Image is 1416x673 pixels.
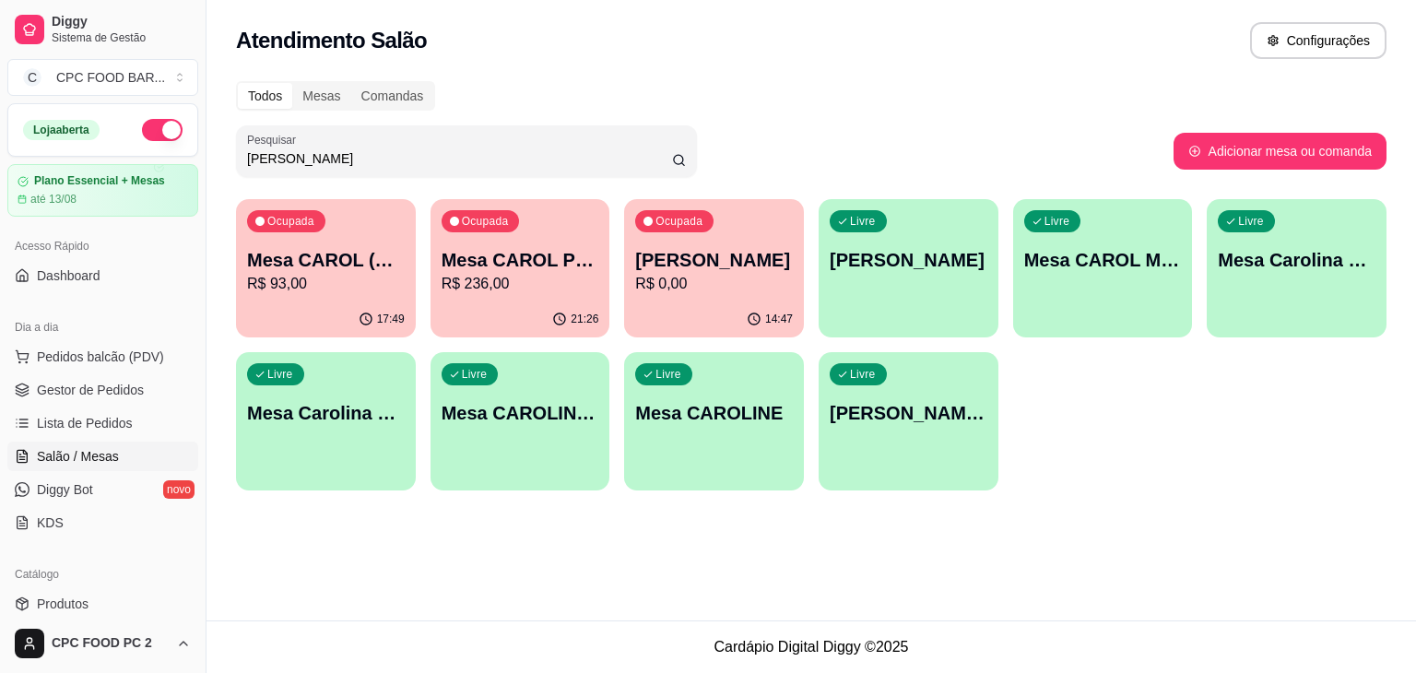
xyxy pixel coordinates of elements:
p: Mesa CAROLINA VOLARE [442,400,599,426]
a: Dashboard [7,261,198,290]
p: Mesa Carolina 11977462816 [247,400,405,426]
p: Mesa CAROL PISCINA [442,247,599,273]
button: LivreMesa Carolina 11977462816 [236,352,416,490]
span: Diggy Bot [37,480,93,499]
h2: Atendimento Salão [236,26,427,55]
span: CPC FOOD PC 2 [52,635,169,652]
button: Livre[PERSON_NAME]/[PERSON_NAME] [819,352,998,490]
span: Pedidos balcão (PDV) [37,348,164,366]
div: Acesso Rápido [7,231,198,261]
span: C [23,68,41,87]
p: Ocupada [655,214,702,229]
div: Comandas [351,83,434,109]
button: Pedidos balcão (PDV) [7,342,198,372]
div: CPC FOOD BAR ... [56,68,165,87]
p: [PERSON_NAME] [830,247,987,273]
p: Livre [267,367,293,382]
div: Mesas [292,83,350,109]
span: Diggy [52,14,191,30]
button: Livre[PERSON_NAME] [819,199,998,337]
a: Produtos [7,589,198,619]
button: Configurações [1250,22,1386,59]
div: Catálogo [7,560,198,589]
p: Ocupada [267,214,314,229]
span: Salão / Mesas [37,447,119,466]
p: Livre [850,214,876,229]
button: Ocupada[PERSON_NAME]R$ 0,0014:47 [624,199,804,337]
button: Adicionar mesa ou comanda [1174,133,1386,170]
p: 17:49 [377,312,405,326]
a: Salão / Mesas [7,442,198,471]
footer: Cardápio Digital Diggy © 2025 [206,620,1416,673]
p: Livre [655,367,681,382]
button: LivreMesa CAROL MELHORANZA DUDU [1013,199,1193,337]
p: Mesa CAROL (QUE ORGULHO) 11971765222 [247,247,405,273]
span: Produtos [37,595,88,613]
input: Pesquisar [247,149,672,168]
p: Livre [462,367,488,382]
span: Sistema de Gestão [52,30,191,45]
button: OcupadaMesa CAROL (QUE ORGULHO) 11971765222R$ 93,0017:49 [236,199,416,337]
a: Gestor de Pedidos [7,375,198,405]
p: Livre [1238,214,1264,229]
span: Dashboard [37,266,100,285]
p: Livre [1044,214,1070,229]
span: Gestor de Pedidos [37,381,144,399]
article: até 13/08 [30,192,77,207]
a: Plano Essencial + Mesasaté 13/08 [7,164,198,217]
p: Livre [850,367,876,382]
button: Select a team [7,59,198,96]
p: [PERSON_NAME] [635,247,793,273]
p: Ocupada [462,214,509,229]
div: Dia a dia [7,313,198,342]
p: R$ 93,00 [247,273,405,295]
p: Mesa CAROLINE [635,400,793,426]
p: R$ 236,00 [442,273,599,295]
p: Mesa Carolina 4123 [1218,247,1375,273]
span: KDS [37,514,64,532]
div: Todos [238,83,292,109]
a: Lista de Pedidos [7,408,198,438]
a: DiggySistema de Gestão [7,7,198,52]
p: Mesa CAROL MELHORANZA DUDU [1024,247,1182,273]
p: [PERSON_NAME]/[PERSON_NAME] [830,400,987,426]
a: KDS [7,508,198,537]
p: 14:47 [765,312,793,326]
button: OcupadaMesa CAROL PISCINAR$ 236,0021:26 [431,199,610,337]
div: Loja aberta [23,120,100,140]
button: Alterar Status [142,119,183,141]
label: Pesquisar [247,132,302,148]
p: 21:26 [571,312,598,326]
article: Plano Essencial + Mesas [34,174,165,188]
button: LivreMesa CAROLINA VOLARE [431,352,610,490]
a: Diggy Botnovo [7,475,198,504]
button: LivreMesa CAROLINE [624,352,804,490]
button: LivreMesa Carolina 4123 [1207,199,1386,337]
span: Lista de Pedidos [37,414,133,432]
button: CPC FOOD PC 2 [7,621,198,666]
p: R$ 0,00 [635,273,793,295]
